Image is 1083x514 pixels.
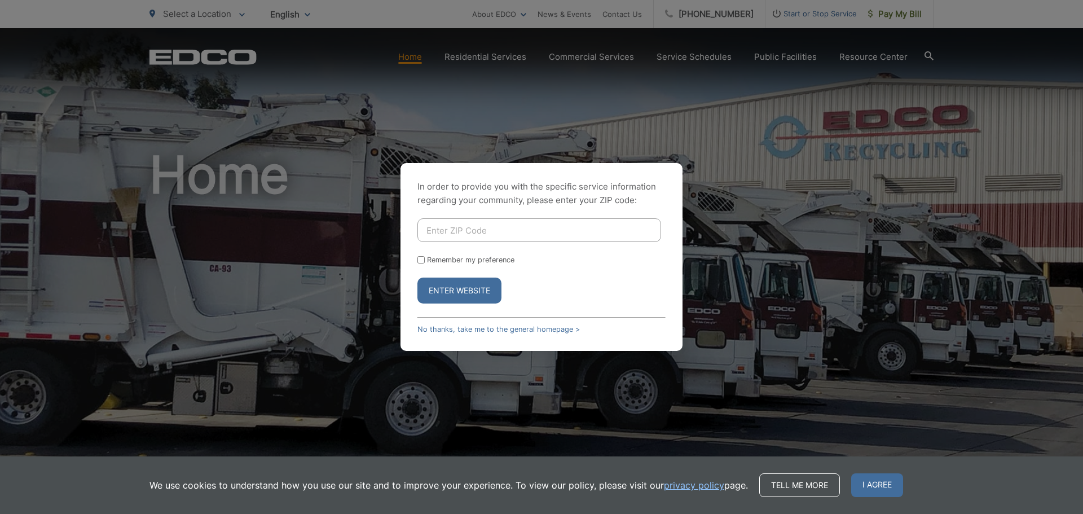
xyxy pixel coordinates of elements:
[851,473,903,497] span: I agree
[664,478,724,492] a: privacy policy
[417,180,666,207] p: In order to provide you with the specific service information regarding your community, please en...
[427,256,514,264] label: Remember my preference
[417,218,661,242] input: Enter ZIP Code
[417,325,580,333] a: No thanks, take me to the general homepage >
[149,478,748,492] p: We use cookies to understand how you use our site and to improve your experience. To view our pol...
[759,473,840,497] a: Tell me more
[417,278,501,304] button: Enter Website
